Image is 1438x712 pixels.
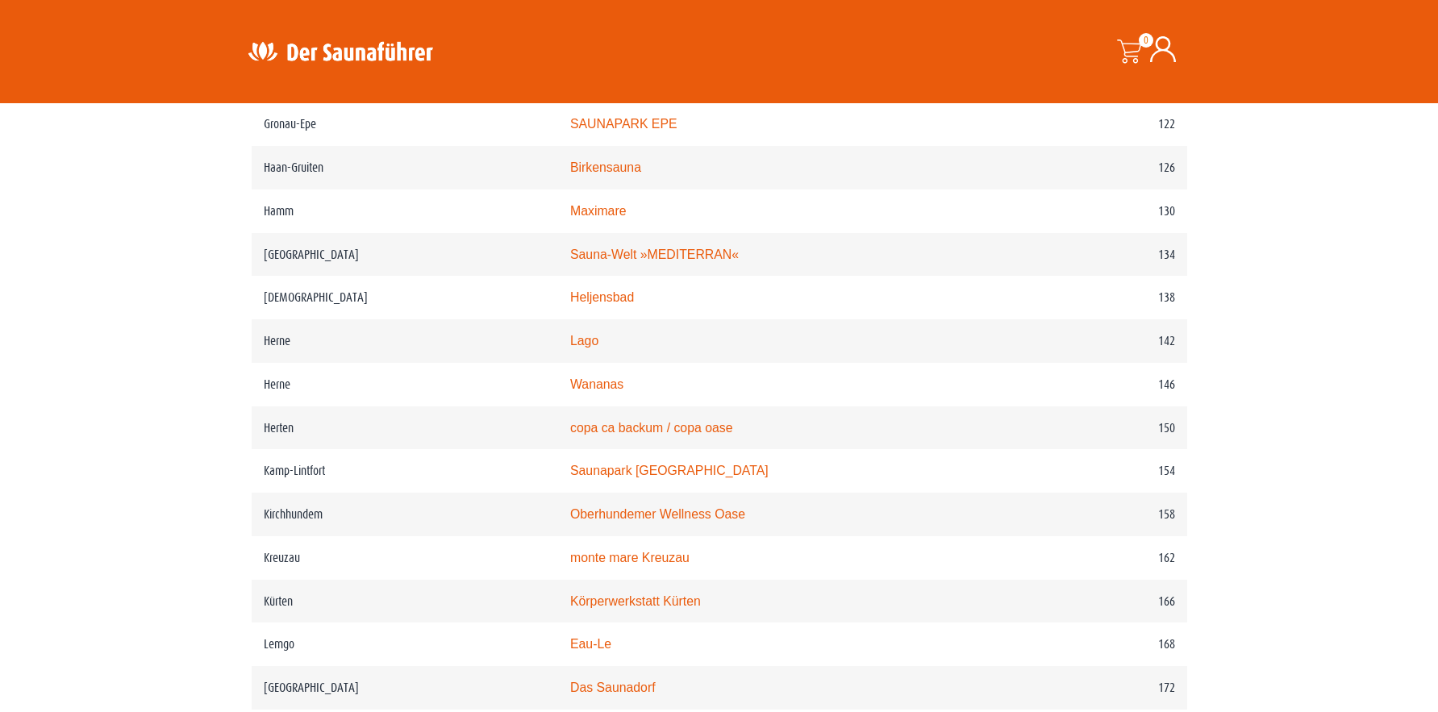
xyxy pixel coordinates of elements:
[252,406,558,450] td: Herten
[1019,319,1186,363] td: 142
[570,637,611,651] a: Eau-Le
[252,580,558,623] td: Kürten
[570,248,739,261] a: Sauna-Welt »MEDITERRAN«
[252,233,558,277] td: [GEOGRAPHIC_DATA]
[1019,102,1186,146] td: 122
[1019,406,1186,450] td: 150
[1019,276,1186,319] td: 138
[252,319,558,363] td: Herne
[1019,363,1186,406] td: 146
[570,334,598,348] a: Lago
[252,276,558,319] td: [DEMOGRAPHIC_DATA]
[570,594,701,608] a: Körperwerkstatt Kürten
[252,493,558,536] td: Kirchhundem
[252,666,558,710] td: [GEOGRAPHIC_DATA]
[252,146,558,189] td: Haan-Gruiten
[570,117,677,131] a: SAUNAPARK EPE
[570,464,769,477] a: Saunapark [GEOGRAPHIC_DATA]
[1019,580,1186,623] td: 166
[570,681,656,694] a: Das Saunadorf
[252,449,558,493] td: Kamp-Lintfort
[252,536,558,580] td: Kreuzau
[1019,493,1186,536] td: 158
[1019,536,1186,580] td: 162
[570,507,745,521] a: Oberhundemer Wellness Oase
[1019,233,1186,277] td: 134
[1139,33,1153,48] span: 0
[1019,622,1186,666] td: 168
[252,189,558,233] td: Hamm
[252,363,558,406] td: Herne
[1019,146,1186,189] td: 126
[252,102,558,146] td: Gronau-Epe
[570,290,634,304] a: Heljensbad
[570,551,690,564] a: monte mare Kreuzau
[570,204,626,218] a: Maximare
[1019,449,1186,493] td: 154
[570,377,623,391] a: Wananas
[570,160,641,174] a: Birkensauna
[1019,666,1186,710] td: 172
[252,622,558,666] td: Lemgo
[570,421,733,435] a: copa ca backum / copa oase
[1019,189,1186,233] td: 130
